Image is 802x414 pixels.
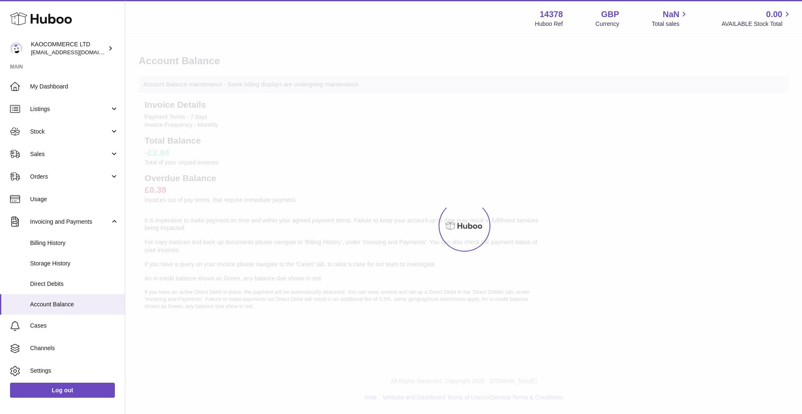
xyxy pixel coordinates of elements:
span: 0.00 [766,9,782,20]
span: Invoicing and Payments [30,218,110,226]
strong: GBP [601,9,619,20]
a: 0.00 AVAILABLE Stock Total [721,9,792,28]
span: Account Balance [30,300,119,308]
span: [EMAIL_ADDRESS][DOMAIN_NAME] [31,49,123,56]
span: Sales [30,150,110,158]
span: Cases [30,322,119,330]
span: Stock [30,128,110,136]
span: NaN [662,9,679,20]
span: Storage History [30,260,119,268]
span: My Dashboard [30,83,119,91]
div: KAOCOMMERCE LTD [31,40,106,56]
span: Listings [30,105,110,113]
div: Currency [596,20,619,28]
span: Settings [30,367,119,375]
span: Billing History [30,239,119,247]
a: Log out [10,383,115,398]
span: Orders [30,173,110,181]
img: hello@lunera.co.uk [10,42,23,55]
span: Total sales [652,20,689,28]
span: Usage [30,195,119,203]
a: NaN Total sales [652,9,689,28]
span: AVAILABLE Stock Total [721,20,792,28]
div: Huboo Ref [535,20,563,28]
span: Channels [30,344,119,352]
span: Direct Debits [30,280,119,288]
strong: 14378 [540,9,563,20]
